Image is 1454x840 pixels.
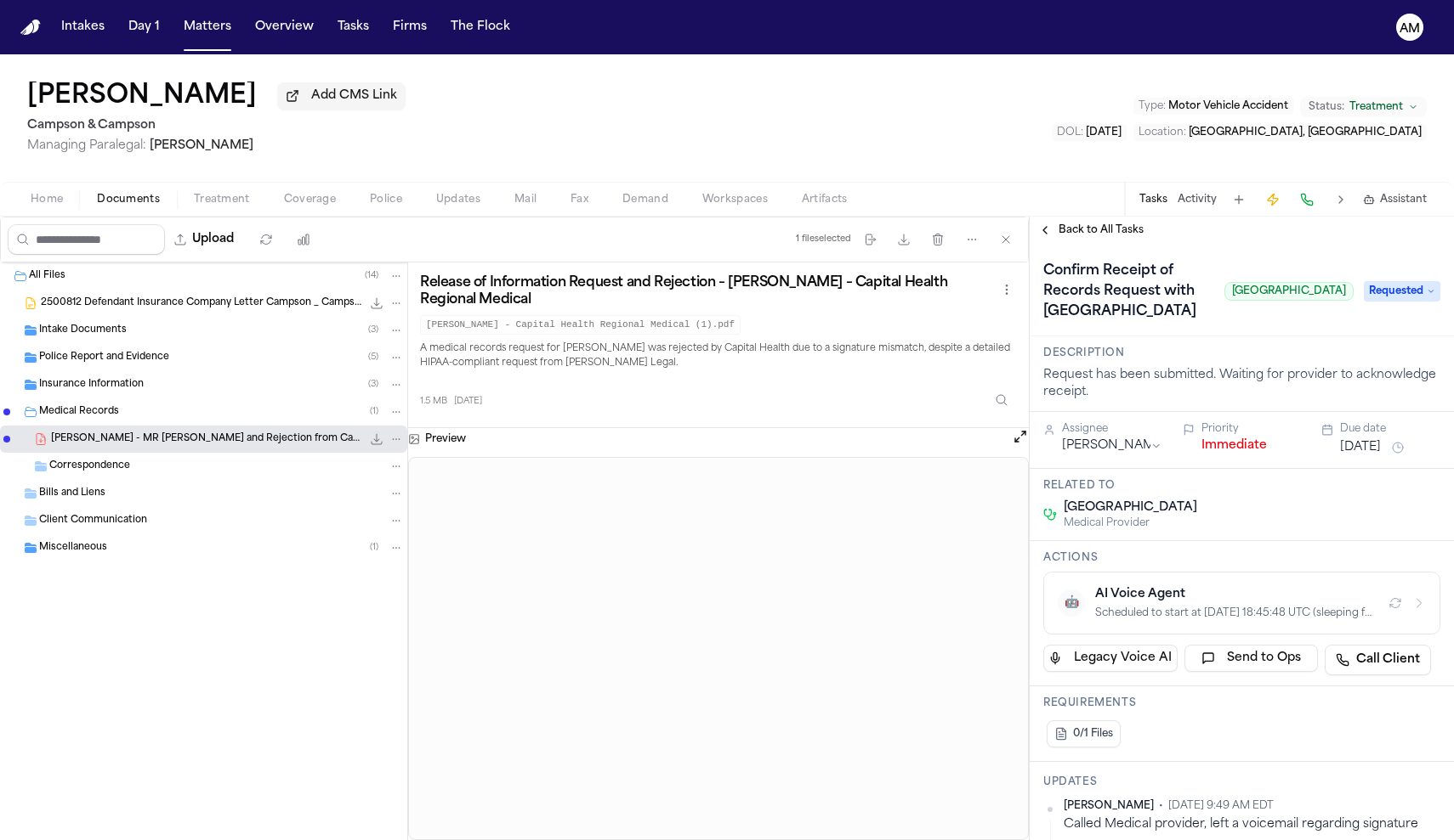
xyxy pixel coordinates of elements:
div: Request has been submitted. Waiting for provider to acknowledge receipt. [1043,367,1440,401]
button: Back to All Tasks [1030,223,1152,237]
span: 🤖 [1065,595,1079,612]
span: Bills and Liens [39,487,105,501]
span: Motor Vehicle Accident [1168,101,1288,111]
button: Tasks [1139,193,1167,206]
button: Day 1 [122,12,167,42]
button: Send to Ops [1184,645,1319,672]
a: Call Client [1325,645,1431,675]
button: Edit Type: Motor Vehicle Accident [1133,98,1293,115]
span: ( 5 ) [368,352,378,362]
span: Client Communication [39,514,147,528]
iframe: B. Bennett - MR Request and Rejection from Capital Health - 8.29.25 [409,458,1028,839]
img: Finch Logo [20,20,41,36]
span: Intake Documents [39,324,127,338]
button: Intakes [54,12,111,42]
div: 1 file selected [796,234,851,245]
button: Open preview [1012,428,1029,450]
button: Edit Location: Trenton, NJ [1133,124,1427,141]
span: Demand [622,193,668,206]
button: Add CMS Link [277,82,406,110]
div: Assignee [1062,422,1162,436]
a: Tasks [331,12,376,42]
button: Refresh [1385,593,1406,613]
span: 2500812 Defendant Insurance Company Letter Campson _ Campson [DATE].docx [41,296,361,311]
button: Inspect [986,385,1017,415]
div: Scheduled to start at [DATE] 18:45:48 UTC (sleeping for 5 seconds) [1095,606,1375,620]
button: Make a Call [1295,188,1319,211]
h1: [PERSON_NAME] [27,82,257,112]
button: Snooze task [1388,437,1408,458]
span: Home [31,193,63,206]
span: [DATE] 9:49 AM EDT [1168,799,1274,813]
span: Type : [1139,101,1166,111]
div: AI Voice Agent [1095,586,1375,603]
span: Mail [514,193,537,206]
span: ( 1 ) [370,407,378,416]
button: Upload [165,224,244,255]
span: Medical Provider [1064,516,1197,530]
span: Assistant [1380,193,1427,206]
button: 0/1 Files [1047,720,1121,747]
text: AM [1400,23,1420,35]
button: Add Task [1227,188,1251,211]
span: ( 14 ) [365,271,378,280]
span: Requested [1364,281,1440,302]
span: [GEOGRAPHIC_DATA] [1064,499,1197,516]
button: Activity [1178,193,1217,206]
div: Priority [1201,422,1302,436]
button: The Flock [444,12,517,42]
span: Documents [97,193,160,206]
span: Location : [1139,127,1186,138]
span: Police [370,193,402,206]
button: Create Immediate Task [1261,188,1285,211]
input: Search files [8,224,165,255]
span: [PERSON_NAME] - MR [PERSON_NAME] and Rejection from Capital Health - [DATE] [51,432,361,447]
button: Download 2500812 Defendant Insurance Company Letter Campson _ Campson 08-20-2025.docx [368,295,385,312]
span: [DATE] [1086,127,1122,138]
button: 🤖AI Voice AgentScheduled to start at [DATE] 18:45:48 UTC (sleeping for 5 seconds) [1043,572,1440,634]
button: Overview [248,12,321,42]
span: [GEOGRAPHIC_DATA] [1224,282,1354,301]
span: All Files [29,269,65,284]
button: Assistant [1363,193,1427,206]
button: Firms [386,12,434,42]
span: Police Report and Evidence [39,351,169,365]
span: Status: [1309,100,1344,114]
span: Correspondence [49,459,130,474]
span: • [1159,799,1163,813]
h2: Campson & Campson [27,116,406,136]
p: A medical records request for [PERSON_NAME] was rejected by Capital Health due to a signature mis... [420,341,1017,372]
span: Workspaces [702,193,768,206]
button: Immediate [1201,437,1267,454]
button: Download B. Bennett - MR Request and Rejection from Capital Health - 8.29.25 [368,431,385,448]
span: Miscellaneous [39,541,107,555]
span: Coverage [284,193,336,206]
span: 1.5 MB [420,395,447,408]
button: [DATE] [1340,439,1381,456]
span: Artifacts [802,193,848,206]
button: Legacy Voice AI [1043,645,1178,672]
span: Fax [571,193,588,206]
span: Managing Paralegal: [27,139,146,152]
span: Insurance Information [39,378,144,392]
h1: Confirm Receipt of Records Request with [GEOGRAPHIC_DATA] [1037,257,1218,325]
span: [PERSON_NAME] [150,139,253,152]
button: Edit DOL: 2024-10-05 [1052,124,1127,141]
h3: Requirements [1043,696,1440,710]
button: Open preview [1012,428,1029,445]
span: [DATE] [454,395,482,408]
code: [PERSON_NAME] - Capital Health Regional Medical (1).pdf [420,315,741,335]
div: Due date [1340,422,1440,436]
h3: Description [1043,347,1440,360]
span: ( 3 ) [368,380,378,389]
span: Updates [436,193,480,206]
span: ( 3 ) [368,325,378,335]
div: Called Medical provider, left a voicemail regarding signature [1064,816,1440,832]
span: Medical Records [39,405,119,420]
button: Matters [177,12,238,42]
